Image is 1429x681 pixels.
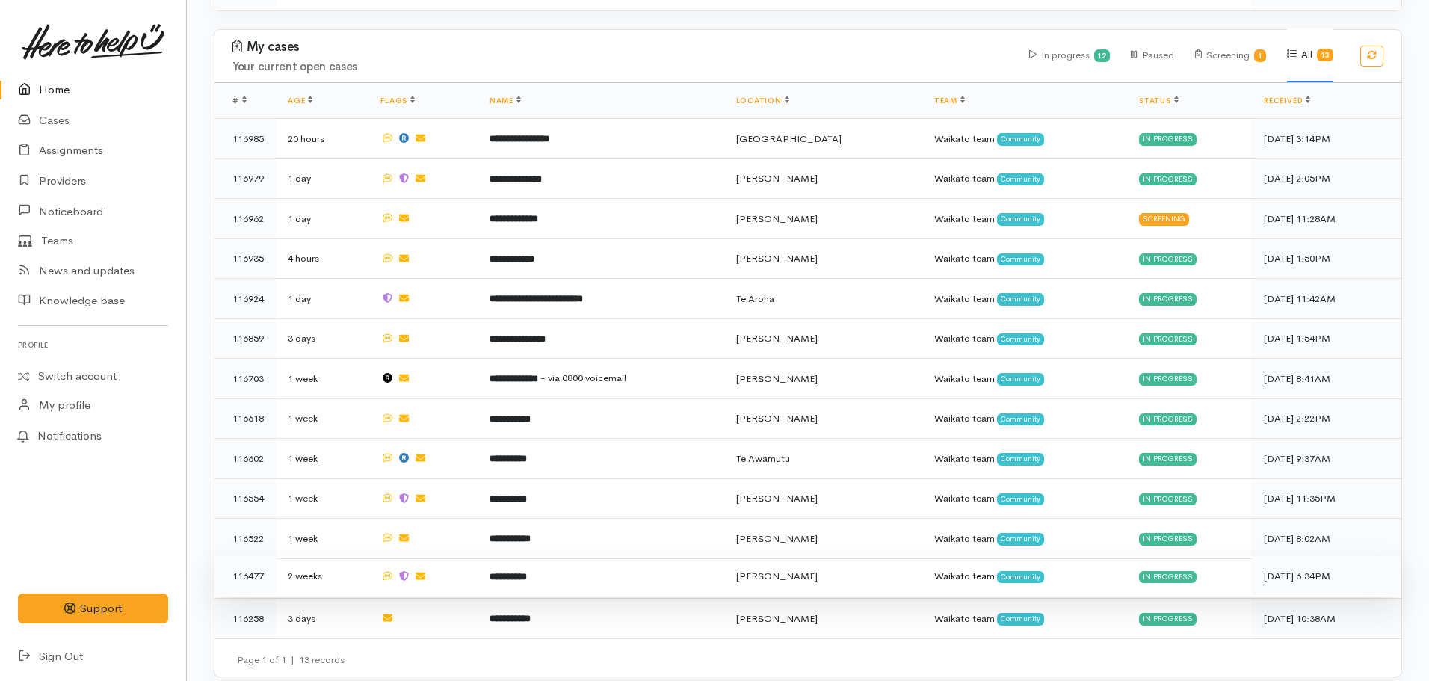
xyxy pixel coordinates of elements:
[276,238,368,279] td: 4 hours
[1139,413,1197,425] div: In progress
[922,279,1127,319] td: Waikato team
[237,653,345,666] small: Page 1 of 1 13 records
[1195,29,1267,82] div: Screening
[1139,96,1179,105] a: Status
[922,199,1127,239] td: Waikato team
[922,119,1127,159] td: Waikato team
[276,119,368,159] td: 20 hours
[1139,453,1197,465] div: In progress
[997,213,1044,225] span: Community
[214,359,276,399] td: 116703
[214,556,276,597] td: 116477
[1287,28,1333,82] div: All
[922,158,1127,199] td: Waikato team
[997,493,1044,505] span: Community
[540,372,626,384] span: - via 0800 voicemail
[276,599,368,638] td: 3 days
[736,412,818,425] span: [PERSON_NAME]
[922,238,1127,279] td: Waikato team
[736,96,789,105] a: Location
[736,172,818,185] span: [PERSON_NAME]
[291,653,294,666] span: |
[276,279,368,319] td: 1 day
[922,478,1127,519] td: Waikato team
[997,413,1044,425] span: Community
[997,333,1044,345] span: Community
[1029,29,1111,82] div: In progress
[214,318,276,359] td: 116859
[1139,533,1197,545] div: In progress
[1139,571,1197,583] div: In progress
[997,453,1044,465] span: Community
[922,519,1127,559] td: Waikato team
[214,238,276,279] td: 116935
[736,372,818,385] span: [PERSON_NAME]
[1139,213,1189,225] div: Screening
[922,556,1127,597] td: Waikato team
[1321,50,1330,60] b: 13
[288,96,312,105] a: Age
[736,532,818,545] span: [PERSON_NAME]
[380,96,415,105] a: Flags
[922,599,1127,638] td: Waikato team
[276,318,368,359] td: 3 days
[232,40,1011,55] h3: My cases
[1252,359,1401,399] td: [DATE] 8:41AM
[1252,519,1401,559] td: [DATE] 8:02AM
[232,96,247,105] span: #
[997,133,1044,145] span: Community
[214,119,276,159] td: 116985
[922,359,1127,399] td: Waikato team
[18,335,168,355] h6: Profile
[1252,119,1401,159] td: [DATE] 3:14PM
[736,292,774,305] span: Te Aroha
[1252,318,1401,359] td: [DATE] 1:54PM
[1252,556,1401,597] td: [DATE] 6:34PM
[1139,253,1197,265] div: In progress
[736,570,818,582] span: [PERSON_NAME]
[276,158,368,199] td: 1 day
[1139,173,1197,185] div: In progress
[276,556,368,597] td: 2 weeks
[1131,29,1173,82] div: Paused
[736,132,842,145] span: [GEOGRAPHIC_DATA]
[1264,96,1310,105] a: Received
[1139,333,1197,345] div: In progress
[214,439,276,479] td: 116602
[214,279,276,319] td: 116924
[1139,373,1197,385] div: In progress
[214,478,276,519] td: 116554
[922,398,1127,439] td: Waikato team
[276,478,368,519] td: 1 week
[997,571,1044,583] span: Community
[1252,478,1401,519] td: [DATE] 11:35PM
[997,293,1044,305] span: Community
[1252,238,1401,279] td: [DATE] 1:50PM
[1252,599,1401,638] td: [DATE] 10:38AM
[1252,439,1401,479] td: [DATE] 9:37AM
[1139,133,1197,145] div: In progress
[276,199,368,239] td: 1 day
[232,61,1011,73] h4: Your current open cases
[1252,398,1401,439] td: [DATE] 2:22PM
[276,439,368,479] td: 1 week
[736,612,818,625] span: [PERSON_NAME]
[1139,613,1197,625] div: In progress
[997,533,1044,545] span: Community
[736,332,818,345] span: [PERSON_NAME]
[214,599,276,638] td: 116258
[214,199,276,239] td: 116962
[276,398,368,439] td: 1 week
[1139,293,1197,305] div: In progress
[1252,279,1401,319] td: [DATE] 11:42AM
[276,359,368,399] td: 1 week
[490,96,521,105] a: Name
[997,253,1044,265] span: Community
[997,173,1044,185] span: Community
[214,158,276,199] td: 116979
[1252,199,1401,239] td: [DATE] 11:28AM
[214,398,276,439] td: 116618
[736,212,818,225] span: [PERSON_NAME]
[997,613,1044,625] span: Community
[736,452,790,465] span: Te Awamutu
